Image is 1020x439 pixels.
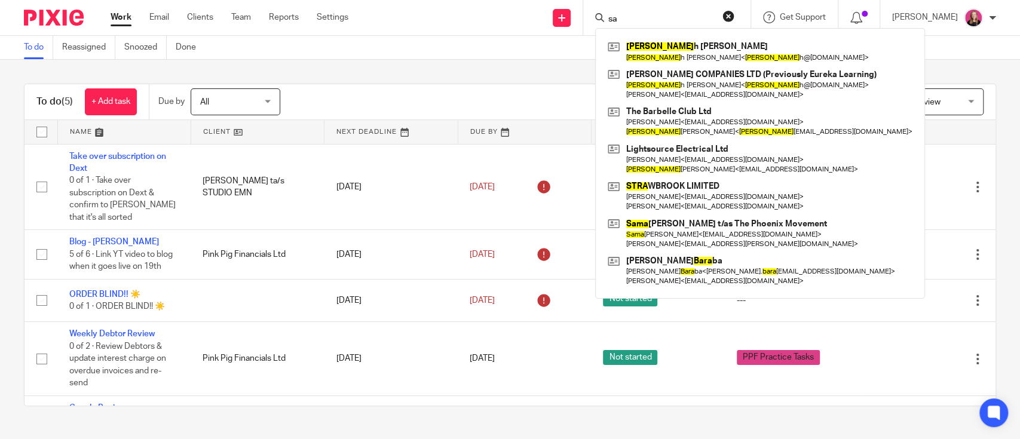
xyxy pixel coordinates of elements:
[24,36,53,59] a: To do
[69,404,154,424] a: Google Review - [GEOGRAPHIC_DATA]
[607,14,715,25] input: Search
[69,238,159,246] a: Blog - [PERSON_NAME]
[191,230,324,279] td: Pink Pig Financials Ltd
[85,88,137,115] a: + Add task
[470,355,495,363] span: [DATE]
[191,322,324,396] td: Pink Pig Financials Ltd
[231,11,251,23] a: Team
[737,350,820,365] span: PPF Practice Tasks
[470,250,495,259] span: [DATE]
[69,330,155,338] a: Weekly Debtor Review
[200,98,209,106] span: All
[69,250,173,271] span: 5 of 6 · Link YT video to blog when it goes live on 19th
[191,144,324,230] td: [PERSON_NAME] ta/s STUDIO EMN
[317,11,348,23] a: Settings
[111,11,131,23] a: Work
[324,230,458,279] td: [DATE]
[69,290,140,299] a: ORDER BLIND!! ☀️
[470,296,495,305] span: [DATE]
[964,8,983,27] img: Team%20headshots.png
[187,11,213,23] a: Clients
[149,11,169,23] a: Email
[69,302,165,311] span: 0 of 1 · ORDER BLIND!! ☀️
[737,294,850,306] div: ---
[24,10,84,26] img: Pixie
[603,350,657,365] span: Not started
[69,152,166,173] a: Take over subscription on Dext
[470,183,495,191] span: [DATE]
[36,96,73,108] h1: To do
[124,36,167,59] a: Snoozed
[892,11,958,23] p: [PERSON_NAME]
[603,291,657,306] span: Not started
[324,279,458,321] td: [DATE]
[176,36,205,59] a: Done
[722,10,734,22] button: Clear
[62,97,73,106] span: (5)
[69,176,176,222] span: 0 of 1 · Take over subscription on Dext & confirm to [PERSON_NAME] that it's all sorted
[62,36,115,59] a: Reassigned
[69,342,166,388] span: 0 of 2 · Review Debtors & update interest charge on overdue invoices and re-send
[324,144,458,230] td: [DATE]
[324,322,458,396] td: [DATE]
[269,11,299,23] a: Reports
[780,13,826,22] span: Get Support
[158,96,185,108] p: Due by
